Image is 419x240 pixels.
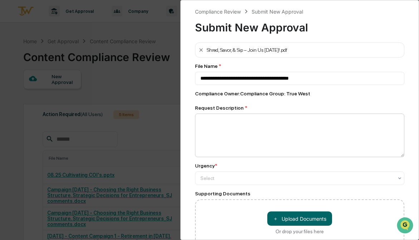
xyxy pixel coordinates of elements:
p: How can we help? [7,15,130,26]
div: Supporting Documents [195,191,405,196]
div: Or drop your files here [276,229,324,234]
span: Attestations [59,90,89,97]
button: Or drop your files here [267,211,332,226]
div: Submit New Approval [252,9,303,15]
span: Preclearance [14,90,46,97]
a: Powered byPylon [50,121,87,126]
a: 🖐️Preclearance [4,87,49,100]
div: File Name [195,63,405,69]
a: 🗄️Attestations [49,87,92,100]
div: Shred, Savor, & Sip – Join Us [DATE]!.pdf [207,47,287,53]
div: 🖐️ [7,91,13,96]
span: Pylon [71,121,87,126]
img: 1746055101610-c473b297-6a78-478c-a979-82029cc54cd1 [7,55,20,67]
span: ＋ [273,215,278,222]
div: Start new chat [24,55,117,62]
div: Submit New Approval [195,15,405,34]
button: Start new chat [122,57,130,65]
iframe: Open customer support [396,216,415,236]
div: Compliance Owner : Compliance Group: True West [195,91,405,96]
span: Data Lookup [14,104,45,111]
div: We're available if you need us! [24,62,91,67]
div: 🗄️ [52,91,58,96]
a: 🔎Data Lookup [4,101,48,114]
div: 🔎 [7,104,13,110]
div: Compliance Review [195,9,241,15]
div: Urgency [195,163,217,169]
div: Request Description [195,105,405,111]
